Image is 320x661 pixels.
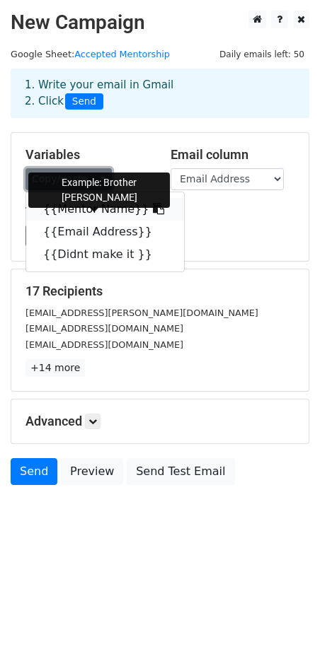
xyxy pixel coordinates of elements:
[25,308,258,318] small: [EMAIL_ADDRESS][PERSON_NAME][DOMAIN_NAME]
[215,47,309,62] span: Daily emails left: 50
[11,458,57,485] a: Send
[171,147,295,163] h5: Email column
[74,49,170,59] a: Accepted Mentorship
[28,172,170,208] div: Example: Brother [PERSON_NAME]
[61,458,123,485] a: Preview
[11,11,309,35] h2: New Campaign
[65,93,103,110] span: Send
[25,168,112,190] a: Copy/paste...
[26,198,184,221] a: {{Mentor Name}}
[25,283,295,299] h5: 17 Recipients
[25,339,183,350] small: [EMAIL_ADDRESS][DOMAIN_NAME]
[26,243,184,266] a: {{Didnt make it }}
[249,593,320,661] iframe: Chat Widget
[26,221,184,243] a: {{Email Address}}
[25,414,295,429] h5: Advanced
[127,458,234,485] a: Send Test Email
[25,359,85,377] a: +14 more
[11,49,170,59] small: Google Sheet:
[25,147,149,163] h5: Variables
[25,323,183,334] small: [EMAIL_ADDRESS][DOMAIN_NAME]
[14,77,306,110] div: 1. Write your email in Gmail 2. Click
[215,49,309,59] a: Daily emails left: 50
